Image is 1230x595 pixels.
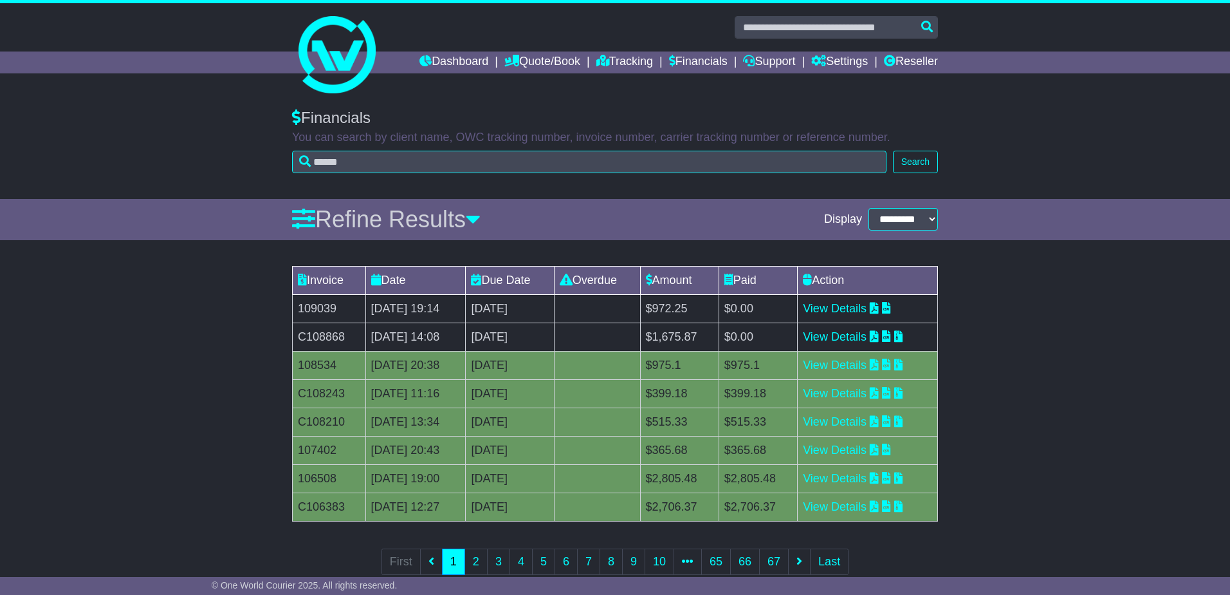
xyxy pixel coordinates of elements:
td: $365.68 [640,436,719,464]
td: $972.25 [640,294,719,323]
td: Paid [719,266,797,294]
a: 3 [487,549,510,575]
a: 9 [622,549,645,575]
td: Overdue [554,266,640,294]
a: 66 [730,549,760,575]
td: Action [798,266,938,294]
td: [DATE] [466,493,554,521]
td: [DATE] [466,323,554,351]
a: 4 [509,549,533,575]
td: [DATE] 19:14 [365,294,466,323]
a: View Details [803,444,867,457]
td: $365.68 [719,436,797,464]
a: View Details [803,359,867,372]
a: Refine Results [292,206,481,232]
a: 67 [759,549,789,575]
span: © One World Courier 2025. All rights reserved. [212,580,398,590]
td: $975.1 [640,351,719,379]
td: [DATE] 11:16 [365,379,466,408]
td: [DATE] [466,379,554,408]
a: 7 [577,549,600,575]
td: [DATE] 20:38 [365,351,466,379]
td: 107402 [293,436,366,464]
td: [DATE] [466,464,554,493]
a: 2 [464,549,488,575]
td: 108534 [293,351,366,379]
td: C108243 [293,379,366,408]
a: Quote/Book [504,52,580,73]
td: 109039 [293,294,366,323]
a: View Details [803,415,867,428]
a: Last [810,549,849,575]
a: View Details [803,472,867,485]
td: $515.33 [719,408,797,436]
td: C106383 [293,493,366,521]
td: C108210 [293,408,366,436]
td: [DATE] [466,351,554,379]
td: $515.33 [640,408,719,436]
a: 10 [645,549,674,575]
td: [DATE] [466,408,554,436]
a: View Details [803,387,867,400]
span: Display [824,212,862,227]
td: $2,805.48 [719,464,797,493]
td: C108868 [293,323,366,351]
td: [DATE] 19:00 [365,464,466,493]
a: Settings [811,52,868,73]
a: Financials [669,52,728,73]
td: $2,805.48 [640,464,719,493]
td: $2,706.37 [640,493,719,521]
a: 5 [532,549,555,575]
a: View Details [803,302,867,315]
a: Support [743,52,795,73]
a: 65 [701,549,731,575]
td: [DATE] 13:34 [365,408,466,436]
a: Dashboard [419,52,488,73]
td: $0.00 [719,323,797,351]
button: Search [893,151,938,173]
td: [DATE] [466,294,554,323]
td: $975.1 [719,351,797,379]
a: Reseller [884,52,938,73]
td: Invoice [293,266,366,294]
a: 6 [555,549,578,575]
p: You can search by client name, OWC tracking number, invoice number, carrier tracking number or re... [292,131,938,145]
a: View Details [803,500,867,513]
a: View Details [803,330,867,343]
td: $2,706.37 [719,493,797,521]
td: Amount [640,266,719,294]
td: [DATE] 14:08 [365,323,466,351]
a: 8 [600,549,623,575]
div: Financials [292,109,938,127]
td: [DATE] 20:43 [365,436,466,464]
td: $1,675.87 [640,323,719,351]
td: [DATE] 12:27 [365,493,466,521]
td: 106508 [293,464,366,493]
td: $399.18 [719,379,797,408]
td: Date [365,266,466,294]
a: 1 [442,549,465,575]
td: Due Date [466,266,554,294]
td: $399.18 [640,379,719,408]
a: Tracking [596,52,653,73]
td: [DATE] [466,436,554,464]
td: $0.00 [719,294,797,323]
